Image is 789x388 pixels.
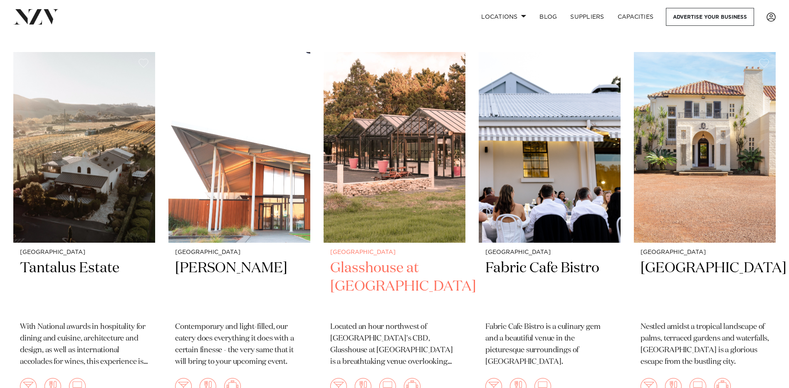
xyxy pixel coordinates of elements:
small: [GEOGRAPHIC_DATA] [330,249,459,256]
small: [GEOGRAPHIC_DATA] [175,249,304,256]
a: BLOG [533,8,564,26]
p: Nestled amidst a tropical landscape of palms, terraced gardens and waterfalls, [GEOGRAPHIC_DATA] ... [641,321,769,368]
small: [GEOGRAPHIC_DATA] [485,249,614,256]
h2: [GEOGRAPHIC_DATA] [641,259,769,315]
p: Located an hour northwest of [GEOGRAPHIC_DATA]'s CBD, Glasshouse at [GEOGRAPHIC_DATA] is a breath... [330,321,459,368]
small: [GEOGRAPHIC_DATA] [641,249,769,256]
h2: Tantalus Estate [20,259,148,315]
h2: [PERSON_NAME] [175,259,304,315]
img: nzv-logo.png [13,9,59,24]
a: Capacities [611,8,660,26]
p: With National awards in hospitality for dining and cuisine, architecture and design, as well as i... [20,321,148,368]
p: Fabric Cafe Bistro is a culinary gem and a beautiful venue in the picturesque surroundings of [GE... [485,321,614,368]
a: SUPPLIERS [564,8,611,26]
h2: Fabric Cafe Bistro [485,259,614,315]
p: Contemporary and light-filled, our eatery does everything it does with a certain finesse - the ve... [175,321,304,368]
a: Locations [475,8,533,26]
h2: Glasshouse at [GEOGRAPHIC_DATA] [330,259,459,315]
small: [GEOGRAPHIC_DATA] [20,249,148,256]
a: Advertise your business [666,8,754,26]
